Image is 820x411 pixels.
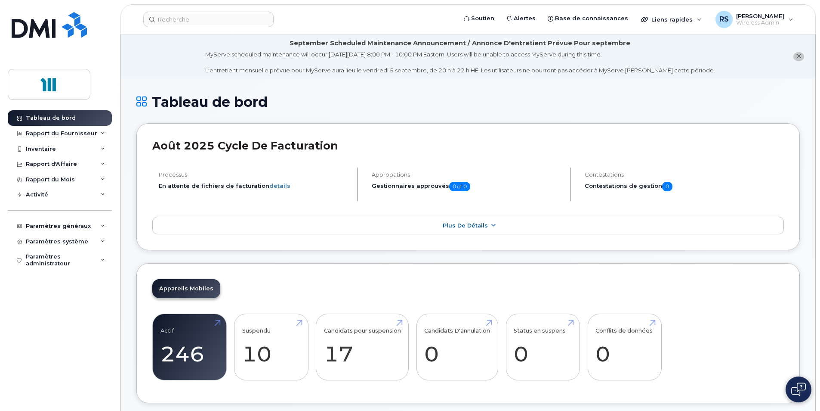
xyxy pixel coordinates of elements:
[443,222,488,229] span: Plus de détails
[152,139,784,152] h2: août 2025 Cycle de facturation
[152,279,220,298] a: Appareils Mobiles
[585,171,784,178] h4: Contestations
[372,182,563,191] h5: Gestionnaires approuvés
[514,319,572,376] a: Status en suspens 0
[449,182,470,191] span: 0 of 0
[424,319,490,376] a: Candidats D'annulation 0
[662,182,672,191] span: 0
[585,182,784,191] h5: Contestations de gestion
[324,319,401,376] a: Candidats pour suspension 17
[793,52,804,61] button: close notification
[372,171,563,178] h4: Approbations
[205,50,715,75] div: MyServe scheduled maintenance will occur [DATE][DATE] 8:00 PM - 10:00 PM Eastern. Users will be u...
[136,94,800,109] h1: Tableau de bord
[269,182,290,189] a: details
[160,319,219,376] a: Actif 246
[595,319,654,376] a: Conflits de données 0
[242,319,300,376] a: Suspendu 10
[159,171,350,178] h4: Processus
[791,383,806,396] img: Open chat
[290,39,630,48] div: September Scheduled Maintenance Announcement / Annonce D'entretient Prévue Pour septembre
[159,182,350,190] li: En attente de fichiers de facturation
